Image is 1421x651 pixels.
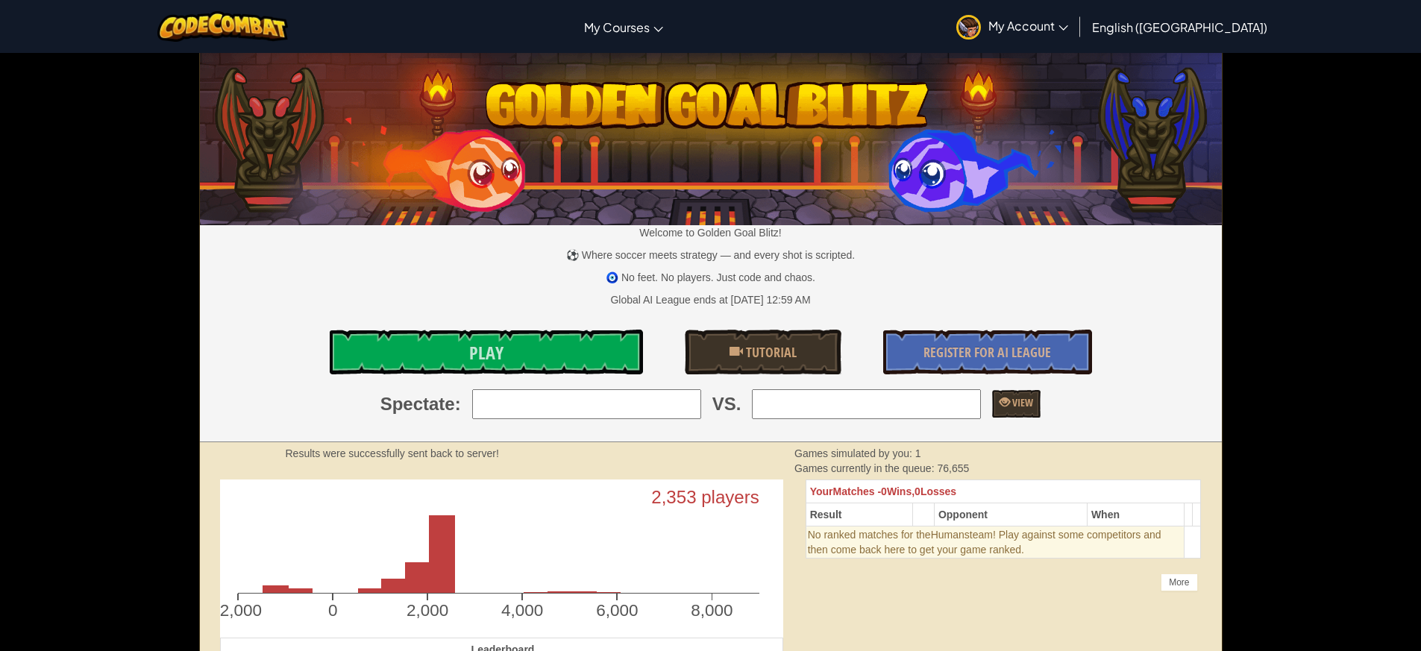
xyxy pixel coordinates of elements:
[934,503,1087,526] th: Opponent
[200,270,1222,285] p: 🧿 No feet. No players. Just code and chaos.
[380,391,455,417] span: Spectate
[806,480,1201,503] th: 0 0
[584,19,650,35] span: My Courses
[1085,7,1275,47] a: English ([GEOGRAPHIC_DATA])
[712,391,741,417] span: VS.
[806,503,912,526] th: Result
[200,248,1222,262] p: ⚽ Where soccer meets strategy — and every shot is scripted.
[214,601,262,620] text: -2,000
[157,11,288,42] img: CodeCombat logo
[200,225,1222,240] p: Welcome to Golden Goal Blitz!
[833,485,882,497] span: Matches -
[469,341,504,365] span: Play
[1092,19,1267,35] span: English ([GEOGRAPHIC_DATA])
[915,447,921,459] span: 1
[1087,503,1185,526] th: When
[937,462,969,474] span: 76,655
[883,330,1092,374] a: Register for AI League
[794,447,915,459] span: Games simulated by you:
[808,529,1161,556] span: team! Play against some competitors and then come back here to get your game ranked.
[956,15,981,40] img: avatar
[1010,395,1033,409] span: View
[923,343,1051,362] span: Register for AI League
[810,485,833,497] span: Your
[685,330,841,374] a: Tutorial
[743,343,797,362] span: Tutorial
[808,529,931,541] span: No ranked matches for the
[949,3,1076,50] a: My Account
[988,18,1068,34] span: My Account
[806,526,1185,559] td: Humans
[920,485,956,497] span: Losses
[1161,573,1197,591] div: More
[501,601,543,620] text: 4,000
[794,462,937,474] span: Games currently in the queue:
[286,447,499,459] strong: Results were successfully sent back to server!
[577,7,671,47] a: My Courses
[887,485,915,497] span: Wins,
[455,391,461,417] span: :
[327,601,337,620] text: 0
[691,601,733,620] text: 8,000
[200,47,1222,225] img: Golden Goal
[610,292,810,307] div: Global AI League ends at [DATE] 12:59 AM
[596,601,638,620] text: 6,000
[651,487,759,507] text: 2,353 players
[407,601,448,620] text: 2,000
